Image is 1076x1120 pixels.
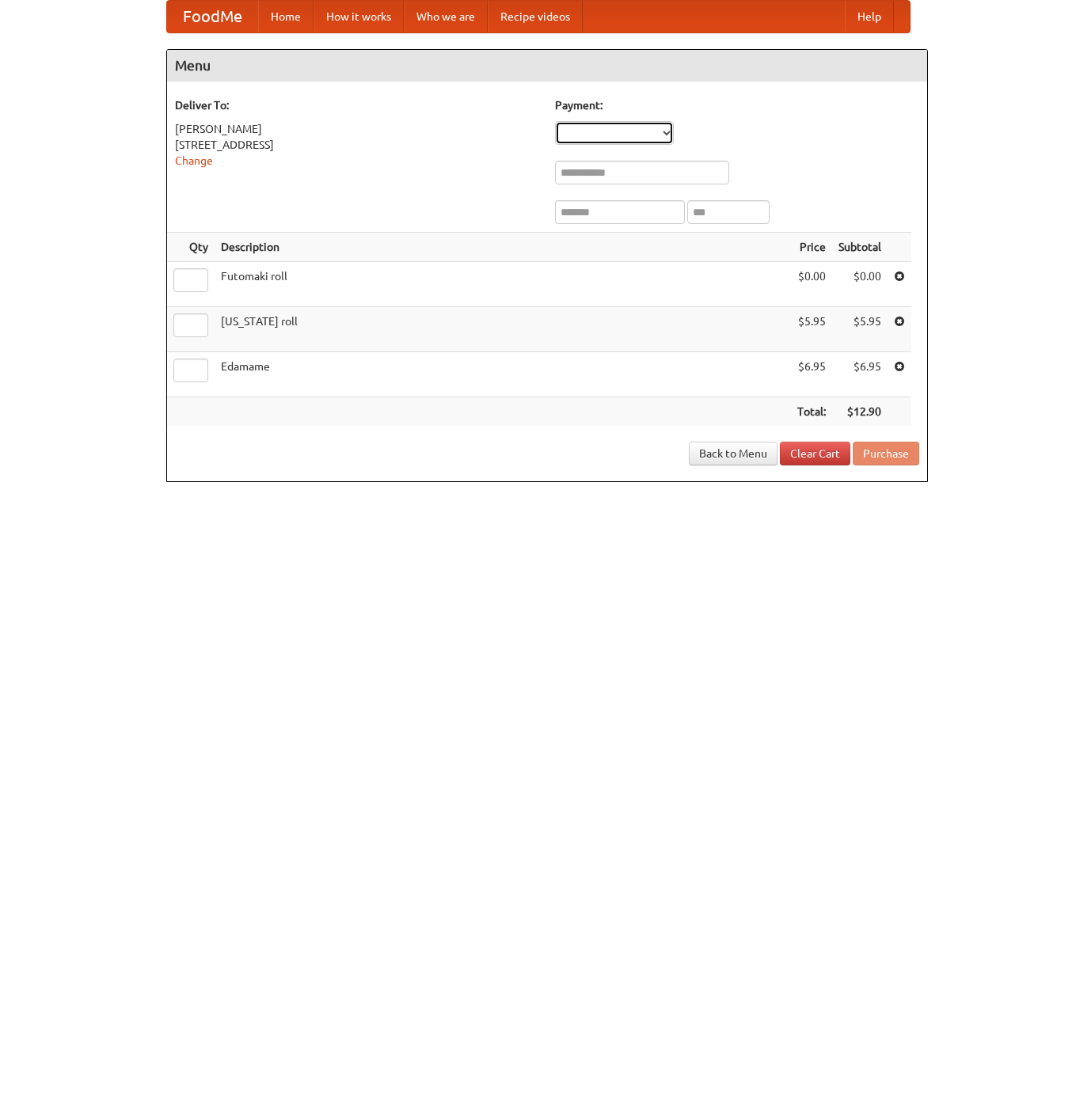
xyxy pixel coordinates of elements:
a: Home [258,1,314,32]
td: $0.00 [832,262,888,307]
th: Subtotal [832,233,888,262]
td: $6.95 [791,352,832,397]
th: Price [791,233,832,262]
td: $0.00 [791,262,832,307]
th: Description [215,233,791,262]
button: Purchase [853,442,919,465]
th: Total: [791,397,832,427]
div: [STREET_ADDRESS] [175,137,539,153]
a: Change [175,154,213,167]
th: $12.90 [832,397,888,427]
h5: Deliver To: [175,97,539,113]
a: Recipe videos [488,1,583,32]
td: [US_STATE] roll [215,307,791,352]
td: $5.95 [791,307,832,352]
a: Who we are [404,1,488,32]
div: [PERSON_NAME] [175,121,539,137]
td: Edamame [215,352,791,397]
a: Back to Menu [689,442,778,465]
a: FoodMe [167,1,258,32]
a: Clear Cart [780,442,850,465]
a: Help [845,1,894,32]
td: $6.95 [832,352,888,397]
a: How it works [314,1,404,32]
h4: Menu [167,50,927,82]
th: Qty [167,233,215,262]
td: $5.95 [832,307,888,352]
h5: Payment: [555,97,919,113]
td: Futomaki roll [215,262,791,307]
